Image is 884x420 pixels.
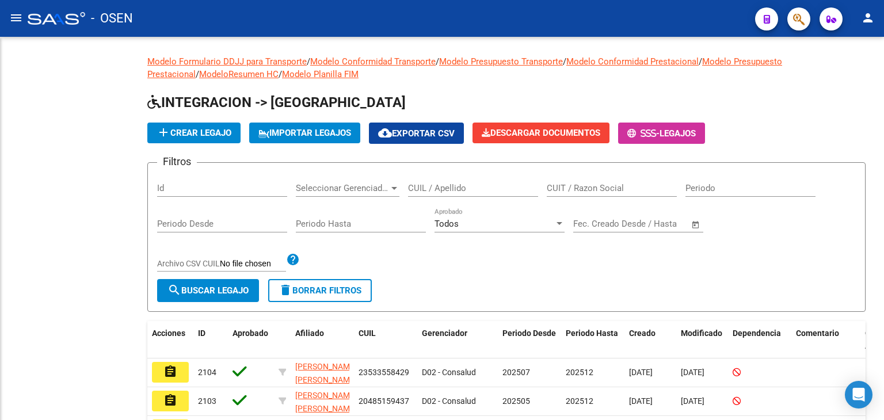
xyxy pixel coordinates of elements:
[502,329,556,338] span: Periodo Desde
[198,368,216,377] span: 2104
[91,6,133,31] span: - OSEN
[629,329,656,338] span: Creado
[167,285,249,296] span: Buscar Legajo
[198,329,205,338] span: ID
[498,321,561,359] datatable-header-cell: Periodo Desde
[681,329,722,338] span: Modificado
[566,368,593,377] span: 202512
[502,396,530,406] span: 202505
[733,329,781,338] span: Dependencia
[573,219,611,229] input: Start date
[279,283,292,297] mat-icon: delete
[566,329,618,338] span: Periodo Hasta
[198,396,216,406] span: 2103
[796,329,839,338] span: Comentario
[791,321,860,359] datatable-header-cell: Comentario
[561,321,624,359] datatable-header-cell: Periodo Hasta
[378,126,392,140] mat-icon: cloud_download
[220,259,286,269] input: Archivo CSV CUIL
[9,11,23,25] mat-icon: menu
[167,283,181,297] mat-icon: search
[199,69,279,79] a: ModeloResumen HC
[359,396,409,406] span: 20485159437
[249,123,360,143] button: IMPORTAR LEGAJOS
[728,321,791,359] datatable-header-cell: Dependencia
[676,321,728,359] datatable-header-cell: Modificado
[861,11,875,25] mat-icon: person
[279,285,361,296] span: Borrar Filtros
[157,259,220,268] span: Archivo CSV CUIL
[566,56,699,67] a: Modelo Conformidad Prestacional
[157,128,231,138] span: Crear Legajo
[681,396,704,406] span: [DATE]
[660,128,696,139] span: Legajos
[163,394,177,407] mat-icon: assignment
[502,368,530,377] span: 202507
[147,94,406,110] span: INTEGRACION -> [GEOGRAPHIC_DATA]
[296,183,389,193] span: Seleccionar Gerenciador
[228,321,274,359] datatable-header-cell: Aprobado
[422,329,467,338] span: Gerenciador
[157,279,259,302] button: Buscar Legajo
[233,329,268,338] span: Aprobado
[629,368,653,377] span: [DATE]
[482,128,600,138] span: Descargar Documentos
[152,329,185,338] span: Acciones
[163,365,177,379] mat-icon: assignment
[618,123,705,144] button: -Legajos
[627,128,660,139] span: -
[310,56,436,67] a: Modelo Conformidad Transporte
[566,396,593,406] span: 202512
[422,396,476,406] span: D02 - Consalud
[624,321,676,359] datatable-header-cell: Creado
[689,218,703,231] button: Open calendar
[417,321,498,359] datatable-header-cell: Gerenciador
[295,362,357,384] span: [PERSON_NAME] [PERSON_NAME]
[286,253,300,266] mat-icon: help
[157,154,197,170] h3: Filtros
[193,321,228,359] datatable-header-cell: ID
[291,321,354,359] datatable-header-cell: Afiliado
[369,123,464,144] button: Exportar CSV
[435,219,459,229] span: Todos
[473,123,609,143] button: Descargar Documentos
[681,368,704,377] span: [DATE]
[295,391,357,413] span: [PERSON_NAME] [PERSON_NAME]
[359,368,409,377] span: 23533558429
[295,329,324,338] span: Afiliado
[422,368,476,377] span: D02 - Consalud
[378,128,455,139] span: Exportar CSV
[147,56,307,67] a: Modelo Formulario DDJJ para Transporte
[621,219,677,229] input: End date
[157,125,170,139] mat-icon: add
[439,56,563,67] a: Modelo Presupuesto Transporte
[354,321,417,359] datatable-header-cell: CUIL
[268,279,372,302] button: Borrar Filtros
[147,123,241,143] button: Crear Legajo
[629,396,653,406] span: [DATE]
[147,321,193,359] datatable-header-cell: Acciones
[258,128,351,138] span: IMPORTAR LEGAJOS
[359,329,376,338] span: CUIL
[282,69,359,79] a: Modelo Planilla FIM
[845,381,872,408] div: Open Intercom Messenger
